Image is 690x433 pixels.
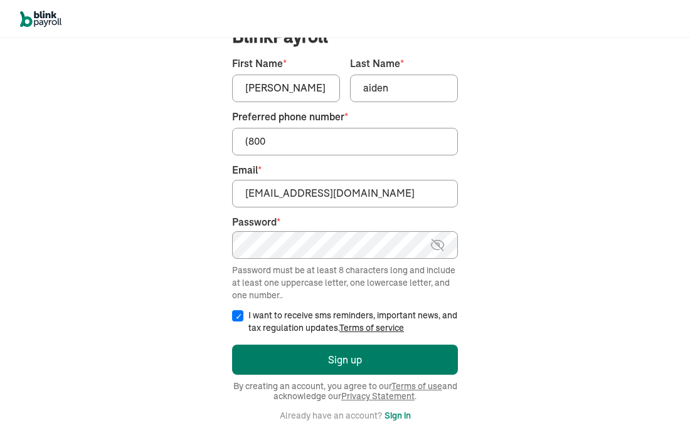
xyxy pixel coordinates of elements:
div: Password must be at least 8 characters long and include at least one uppercase letter, one lowerc... [232,264,458,301]
iframe: Chat Widget [482,298,690,433]
a: Terms of service [339,322,404,333]
label: Last Name [350,56,458,71]
label: I want to receive sms reminders, important news, and tax regulation updates. [248,309,458,334]
a: Terms of use [391,380,442,392]
label: Password [232,215,458,229]
a: Privacy Statement [341,390,415,402]
label: Preferred phone number [232,110,458,124]
label: First Name [232,56,340,71]
input: Your phone number [232,128,458,155]
input: Your last name [350,75,458,102]
span: By creating an account, you agree to our and acknowledge our . [232,381,458,401]
img: logo [20,11,62,27]
button: Sign in [385,408,411,423]
img: eye [430,237,445,253]
label: Email [232,163,458,177]
input: Your email address [232,180,458,207]
input: Your first name [232,75,340,102]
span: Already have an account? [280,410,382,421]
button: Sign up [232,345,458,375]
